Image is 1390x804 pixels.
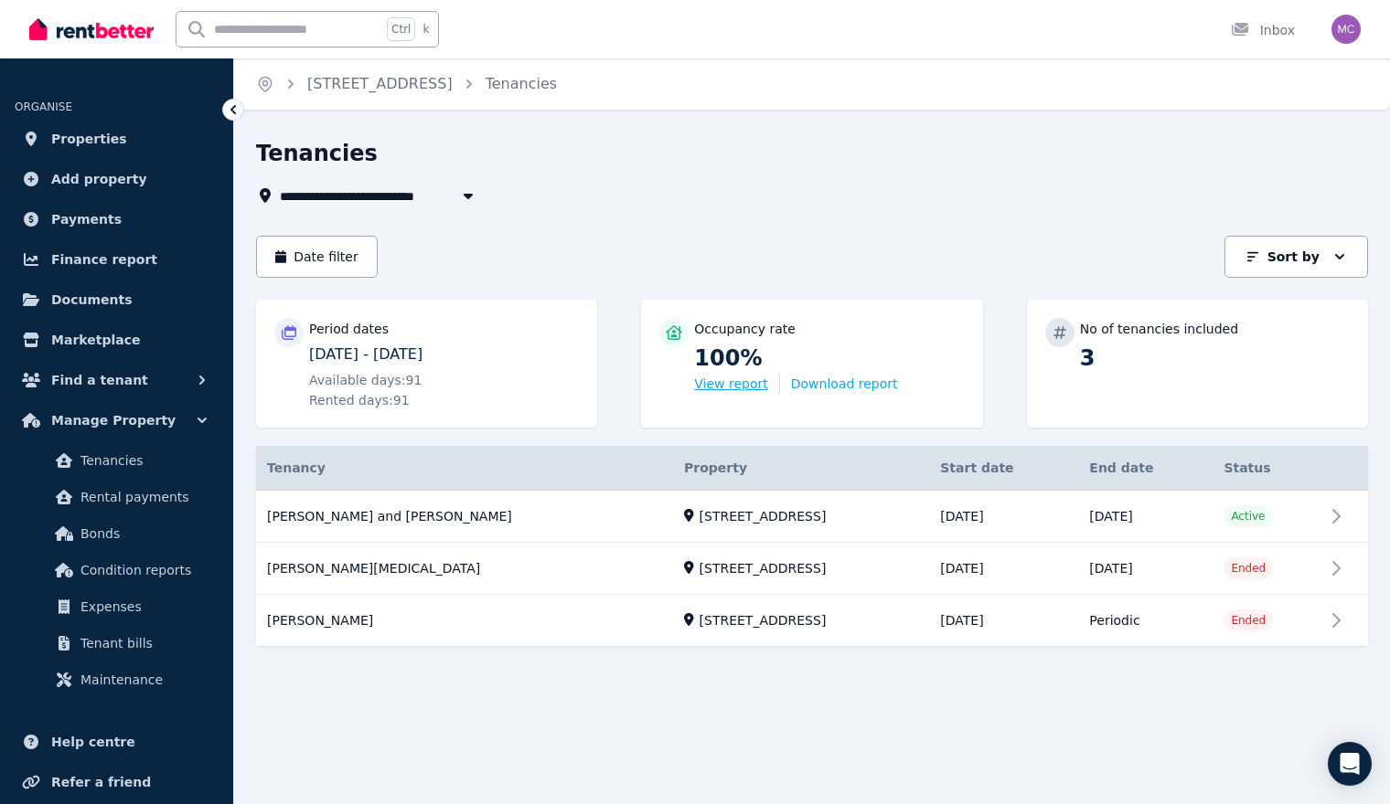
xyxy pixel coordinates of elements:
[15,201,219,238] a: Payments
[694,344,964,373] p: 100%
[309,320,389,338] p: Period dates
[1080,344,1350,373] p: 3
[15,362,219,398] button: Find a tenant
[80,450,204,471] span: Tenancies
[15,100,72,113] span: ORGANISE
[51,731,135,753] span: Help centre
[387,17,415,41] span: Ctrl
[15,764,219,800] a: Refer a friend
[51,771,151,793] span: Refer a friend
[22,442,211,479] a: Tenancies
[256,544,1368,595] a: View details for Karen Ollier
[1080,320,1238,338] p: No of tenancies included
[51,409,176,431] span: Manage Property
[234,58,579,110] nav: Breadcrumb
[1078,543,1213,595] td: [DATE]
[1078,595,1213,647] td: Periodic
[1224,236,1368,278] button: Sort by
[929,595,1078,647] td: [DATE]
[22,552,211,588] a: Condition reports
[51,369,148,391] span: Find a tenant
[309,371,422,389] span: Available days: 91
[791,375,898,393] button: Download report
[22,625,211,661] a: Tenant bills
[1231,21,1295,39] div: Inbox
[1328,742,1372,786] div: Open Intercom Messenger
[51,329,140,351] span: Marketplace
[15,161,219,197] a: Add property
[256,491,1368,543] a: View details for Paul and Marie Bochniak
[309,391,410,409] span: Rented days: 91
[15,121,219,157] a: Properties
[256,596,1368,647] a: View details for Kristy Dolan
[929,446,1078,491] th: Start date
[1267,248,1320,266] p: Sort by
[80,669,204,691] span: Maintenance
[22,588,211,625] a: Expenses
[486,73,557,95] span: Tenancies
[80,596,204,618] span: Expenses
[80,559,204,581] span: Condition reports
[22,479,211,515] a: Rental payments
[15,724,219,760] a: Help centre
[15,402,219,439] button: Manage Property
[80,632,204,654] span: Tenant bills
[51,208,122,230] span: Payments
[51,168,147,190] span: Add property
[267,459,326,477] span: Tenancy
[673,446,929,491] th: Property
[256,139,378,168] h1: Tenancies
[51,128,127,150] span: Properties
[15,241,219,278] a: Finance report
[422,22,429,37] span: k
[29,16,154,43] img: RentBetter
[1078,446,1213,491] th: End date
[80,486,204,508] span: Rental payments
[15,322,219,358] a: Marketplace
[256,236,378,278] button: Date filter
[22,515,211,552] a: Bonds
[51,249,157,270] span: Finance report
[15,281,219,318] a: Documents
[51,289,133,311] span: Documents
[22,661,211,698] a: Maintenance
[309,344,579,365] p: [DATE] - [DATE]
[694,375,767,393] button: View report
[80,523,204,545] span: Bonds
[1331,15,1361,44] img: Matthew Clarke
[1213,446,1324,491] th: Status
[929,543,1078,595] td: [DATE]
[694,320,796,338] p: Occupancy rate
[307,75,453,92] a: [STREET_ADDRESS]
